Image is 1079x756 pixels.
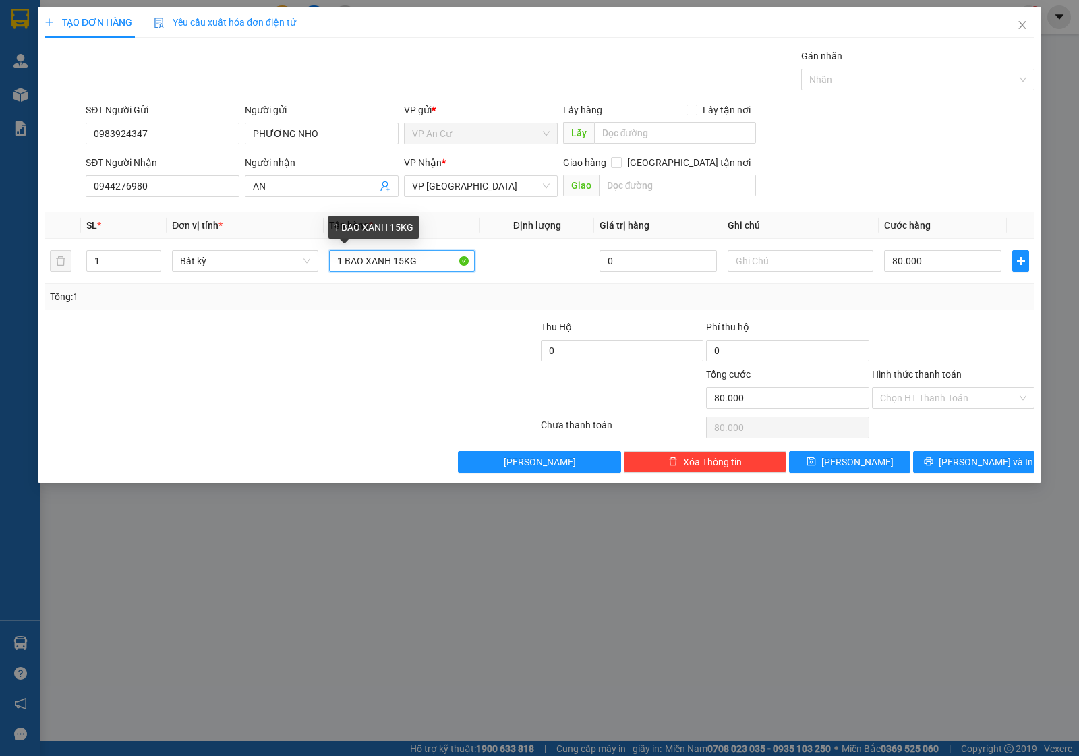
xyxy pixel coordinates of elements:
[807,457,816,467] span: save
[884,220,931,231] span: Cước hàng
[622,155,756,170] span: [GEOGRAPHIC_DATA] tận nơi
[541,322,572,332] span: Thu Hộ
[1017,20,1028,30] span: close
[563,175,599,196] span: Giao
[245,155,399,170] div: Người nhận
[404,103,558,117] div: VP gửi
[504,455,576,469] span: [PERSON_NAME]
[563,105,602,115] span: Lấy hàng
[594,122,757,144] input: Dọc đường
[329,250,475,272] input: VD: Bàn, Ghế
[412,176,550,196] span: VP Sài Gòn
[697,103,756,117] span: Lấy tận nơi
[683,455,742,469] span: Xóa Thông tin
[599,175,757,196] input: Dọc đường
[154,18,165,28] img: icon
[1012,250,1029,272] button: plus
[789,451,910,473] button: save[PERSON_NAME]
[706,320,869,340] div: Phí thu hộ
[154,17,296,28] span: Yêu cầu xuất hóa đơn điện tử
[86,220,97,231] span: SL
[245,103,399,117] div: Người gửi
[600,220,649,231] span: Giá trị hàng
[939,455,1033,469] span: [PERSON_NAME] và In
[821,455,894,469] span: [PERSON_NAME]
[50,250,71,272] button: delete
[728,250,873,272] input: Ghi Chú
[458,451,620,473] button: [PERSON_NAME]
[513,220,561,231] span: Định lượng
[180,251,310,271] span: Bất kỳ
[86,155,239,170] div: SĐT Người Nhận
[872,369,962,380] label: Hình thức thanh toán
[600,250,717,272] input: 0
[328,216,419,239] div: 1 BAO XANH 15KG
[50,289,417,304] div: Tổng: 1
[706,369,751,380] span: Tổng cước
[624,451,786,473] button: deleteXóa Thông tin
[924,457,933,467] span: printer
[172,220,223,231] span: Đơn vị tính
[722,212,879,239] th: Ghi chú
[404,157,442,168] span: VP Nhận
[1003,7,1041,45] button: Close
[86,103,239,117] div: SĐT Người Gửi
[1013,256,1028,266] span: plus
[412,123,550,144] span: VP An Cư
[668,457,678,467] span: delete
[45,17,132,28] span: TẠO ĐƠN HÀNG
[913,451,1034,473] button: printer[PERSON_NAME] và In
[563,157,606,168] span: Giao hàng
[380,181,390,192] span: user-add
[801,51,842,61] label: Gán nhãn
[539,417,705,441] div: Chưa thanh toán
[45,18,54,27] span: plus
[563,122,594,144] span: Lấy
